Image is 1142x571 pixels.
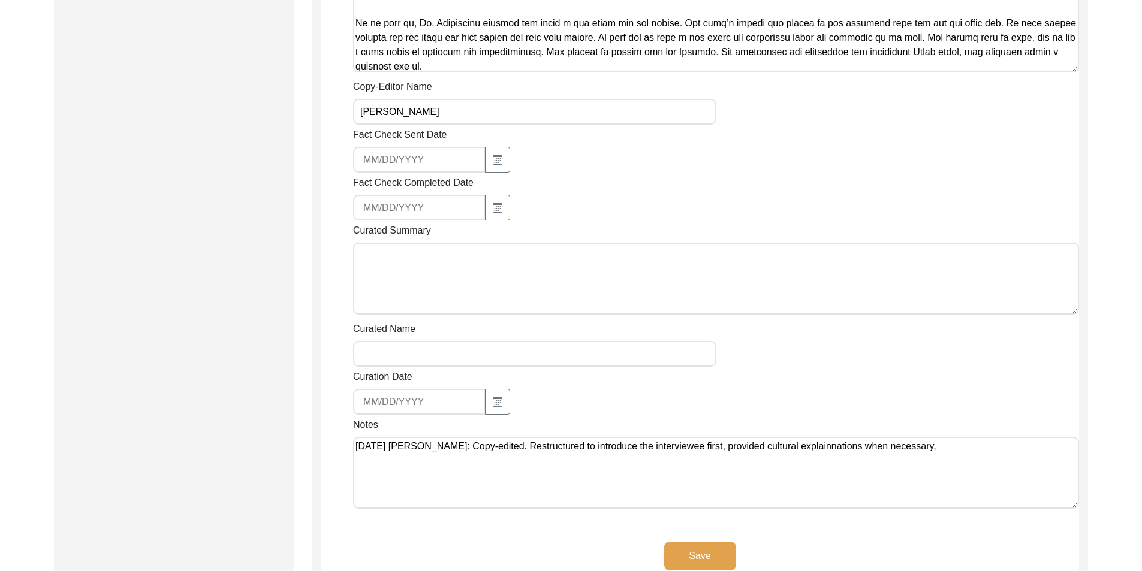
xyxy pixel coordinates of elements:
[353,128,447,142] label: Fact Check Sent Date
[353,370,412,384] label: Curation Date
[353,147,486,173] input: MM/DD/YYYY
[353,389,486,415] input: MM/DD/YYYY
[353,322,415,336] label: Curated Name
[353,80,432,94] label: Copy-Editor Name
[353,195,486,220] input: MM/DD/YYYY
[353,418,378,432] label: Notes
[353,223,431,238] label: Curated Summary
[353,176,474,190] label: Fact Check Completed Date
[664,542,736,570] button: Save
